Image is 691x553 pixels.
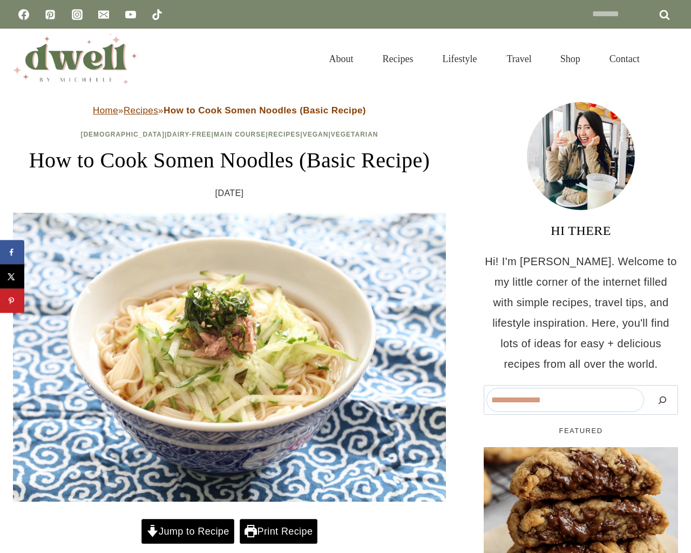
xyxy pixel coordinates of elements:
p: Hi! I'm [PERSON_NAME]. Welcome to my little corner of the internet filled with simple recipes, tr... [484,251,678,374]
a: Lifestyle [428,40,492,78]
a: About [315,40,368,78]
a: Contact [595,40,654,78]
a: Dairy-Free [167,131,211,138]
a: Vegan [303,131,329,138]
img: somen noodles with cucumbers, shoyu sauce, seaweed [13,213,446,502]
time: [DATE] [215,185,244,201]
a: Vegetarian [331,131,378,138]
h5: FEATURED [484,426,678,436]
h1: How to Cook Somen Noodles (Basic Recipe) [13,144,446,177]
a: Print Recipe [240,519,317,544]
h3: HI THERE [484,221,678,240]
a: Recipes [368,40,428,78]
span: | | | | | [80,131,378,138]
a: TikTok [146,4,168,25]
strong: How to Cook Somen Noodles (Basic Recipe) [164,105,366,116]
a: [DEMOGRAPHIC_DATA] [80,131,165,138]
button: View Search Form [660,50,678,68]
a: Pinterest [39,4,61,25]
a: Home [93,105,118,116]
a: Main Course [214,131,266,138]
a: Facebook [13,4,35,25]
a: Jump to Recipe [141,519,234,544]
nav: Primary Navigation [315,40,654,78]
a: Recipes [268,131,301,138]
a: YouTube [120,4,141,25]
img: DWELL by michelle [13,34,137,84]
a: Email [93,4,114,25]
a: Recipes [124,105,158,116]
button: Search [649,388,675,412]
a: Shop [546,40,595,78]
a: Travel [492,40,546,78]
a: Instagram [66,4,88,25]
span: » » [93,105,366,116]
